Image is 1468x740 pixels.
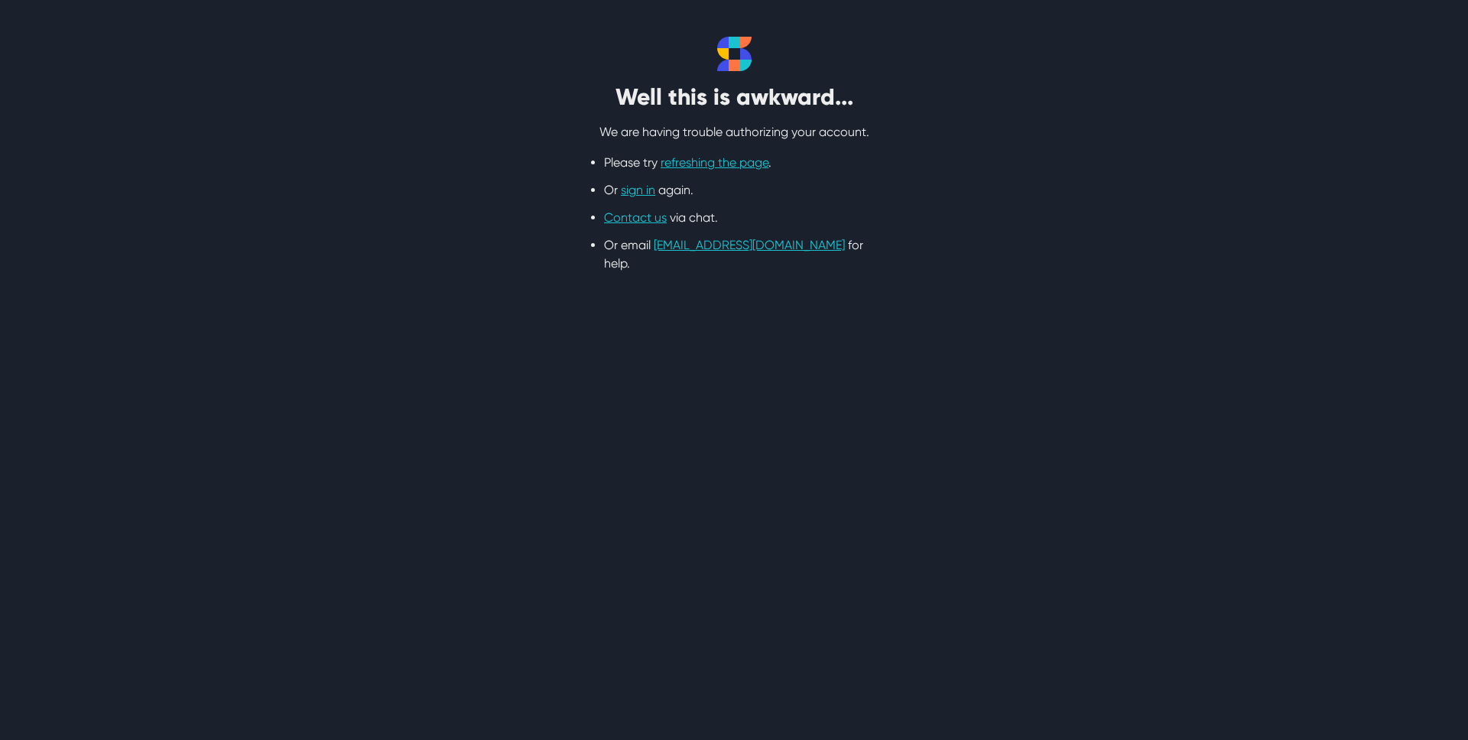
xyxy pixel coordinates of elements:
a: sign in [621,183,655,197]
a: [EMAIL_ADDRESS][DOMAIN_NAME] [654,238,845,252]
a: Contact us [604,210,667,225]
li: via chat. [604,209,864,227]
li: Please try . [604,154,864,172]
li: Or again. [604,181,864,200]
li: Or email for help. [604,236,864,273]
a: refreshing the page [661,155,768,170]
p: We are having trouble authorizing your account. [543,123,925,141]
h2: Well this is awkward... [543,83,925,111]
